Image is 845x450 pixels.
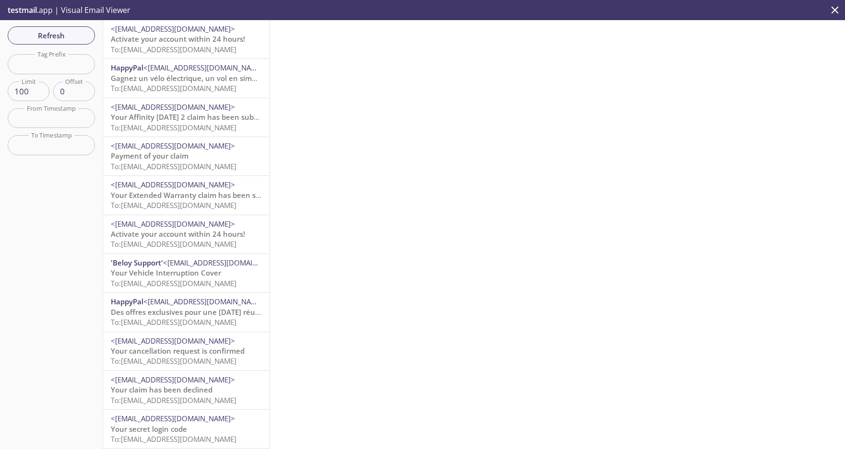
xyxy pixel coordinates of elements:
span: <[EMAIL_ADDRESS][DOMAIN_NAME]> [143,297,268,306]
span: testmail [8,5,37,15]
span: To: [EMAIL_ADDRESS][DOMAIN_NAME] [111,83,236,93]
div: <[EMAIL_ADDRESS][DOMAIN_NAME]>Activate your account within 24 hours!To:[EMAIL_ADDRESS][DOMAIN_NAME] [103,215,270,254]
span: To: [EMAIL_ADDRESS][DOMAIN_NAME] [111,162,236,171]
span: HappyPal [111,297,143,306]
span: To: [EMAIL_ADDRESS][DOMAIN_NAME] [111,200,236,210]
span: <[EMAIL_ADDRESS][DOMAIN_NAME]> [111,375,235,384]
div: <[EMAIL_ADDRESS][DOMAIN_NAME]>Your claim has been declinedTo:[EMAIL_ADDRESS][DOMAIN_NAME] [103,371,270,409]
div: <[EMAIL_ADDRESS][DOMAIN_NAME]>Your cancellation request is confirmedTo:[EMAIL_ADDRESS][DOMAIN_NAME] [103,332,270,370]
span: <[EMAIL_ADDRESS][DOMAIN_NAME]> [111,180,235,189]
span: <[EMAIL_ADDRESS][DOMAIN_NAME]> [111,336,235,346]
span: To: [EMAIL_ADDRESS][DOMAIN_NAME] [111,434,236,444]
span: Payment of your claim [111,151,188,161]
div: <[EMAIL_ADDRESS][DOMAIN_NAME]>Your Extended Warranty claim has been submittedTo:[EMAIL_ADDRESS][D... [103,176,270,214]
span: 'Beloy Support' [111,258,163,267]
span: <[EMAIL_ADDRESS][DOMAIN_NAME]> [111,141,235,150]
div: HappyPal<[EMAIL_ADDRESS][DOMAIN_NAME]>Gagnez un vélo électrique, un vol en simulateur de chute li... [103,59,270,97]
span: <[EMAIL_ADDRESS][DOMAIN_NAME]> [143,63,268,72]
span: To: [EMAIL_ADDRESS][DOMAIN_NAME] [111,356,236,366]
span: To: [EMAIL_ADDRESS][DOMAIN_NAME] [111,317,236,327]
div: HappyPal<[EMAIL_ADDRESS][DOMAIN_NAME]>Des offres exclusives pour une [DATE] réussie ! 🤩To:[EMAIL_... [103,293,270,331]
span: <[EMAIL_ADDRESS][DOMAIN_NAME]> [111,102,235,112]
span: Your Extended Warranty claim has been submitted [111,190,288,200]
span: <[EMAIL_ADDRESS][DOMAIN_NAME]> [111,24,235,34]
span: Refresh [15,29,87,42]
span: Your claim has been declined [111,385,212,394]
span: Activate your account within 24 hours! [111,229,245,239]
span: Gagnez un vélo électrique, un vol en simulateur de chute libre et plein d'autres surprises 🤩 [111,73,431,83]
div: <[EMAIL_ADDRESS][DOMAIN_NAME]>Your Affinity [DATE] 2 claim has been submittedTo:[EMAIL_ADDRESS][D... [103,98,270,137]
span: HappyPal [111,63,143,72]
span: <[EMAIL_ADDRESS][DOMAIN_NAME]> [163,258,287,267]
span: To: [EMAIL_ADDRESS][DOMAIN_NAME] [111,239,236,249]
div: <[EMAIL_ADDRESS][DOMAIN_NAME]>Payment of your claimTo:[EMAIL_ADDRESS][DOMAIN_NAME] [103,137,270,175]
span: <[EMAIL_ADDRESS][DOMAIN_NAME]> [111,414,235,423]
span: Activate your account within 24 hours! [111,34,245,44]
div: 'Beloy Support'<[EMAIL_ADDRESS][DOMAIN_NAME]>Your Vehicle Interruption CoverTo:[EMAIL_ADDRESS][DO... [103,254,270,292]
span: To: [EMAIL_ADDRESS][DOMAIN_NAME] [111,278,236,288]
button: Refresh [8,26,95,45]
span: Des offres exclusives pour une [DATE] réussie ! 🤩 [111,307,283,317]
div: <[EMAIL_ADDRESS][DOMAIN_NAME]>Your secret login codeTo:[EMAIL_ADDRESS][DOMAIN_NAME] [103,410,270,448]
span: To: [EMAIL_ADDRESS][DOMAIN_NAME] [111,395,236,405]
div: <[EMAIL_ADDRESS][DOMAIN_NAME]>Activate your account within 24 hours!To:[EMAIL_ADDRESS][DOMAIN_NAME] [103,20,270,58]
span: To: [EMAIL_ADDRESS][DOMAIN_NAME] [111,123,236,132]
span: Your Affinity [DATE] 2 claim has been submitted [111,112,277,122]
span: <[EMAIL_ADDRESS][DOMAIN_NAME]> [111,219,235,229]
span: Your cancellation request is confirmed [111,346,245,356]
span: Your secret login code [111,424,187,434]
span: To: [EMAIL_ADDRESS][DOMAIN_NAME] [111,45,236,54]
span: Your Vehicle Interruption Cover [111,268,221,277]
